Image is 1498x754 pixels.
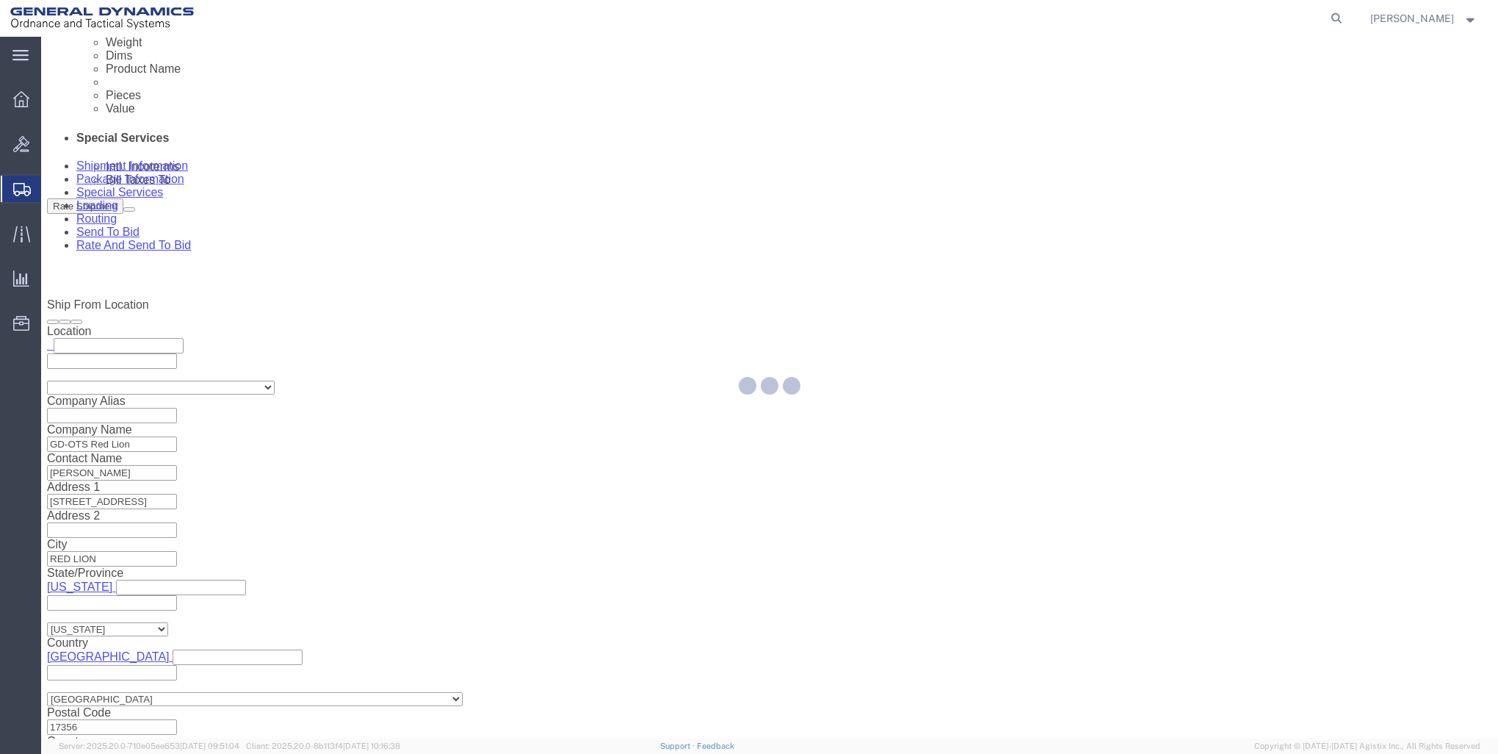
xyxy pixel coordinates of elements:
[246,742,400,750] span: Client: 2025.20.0-8b113f4
[1370,10,1454,26] span: Sharon Dinterman
[697,742,734,750] a: Feedback
[10,7,194,29] img: logo
[180,742,239,750] span: [DATE] 09:51:04
[1369,10,1478,27] button: [PERSON_NAME]
[1254,740,1480,753] span: Copyright © [DATE]-[DATE] Agistix Inc., All Rights Reserved
[660,742,697,750] a: Support
[343,742,400,750] span: [DATE] 10:16:38
[59,742,239,750] span: Server: 2025.20.0-710e05ee653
